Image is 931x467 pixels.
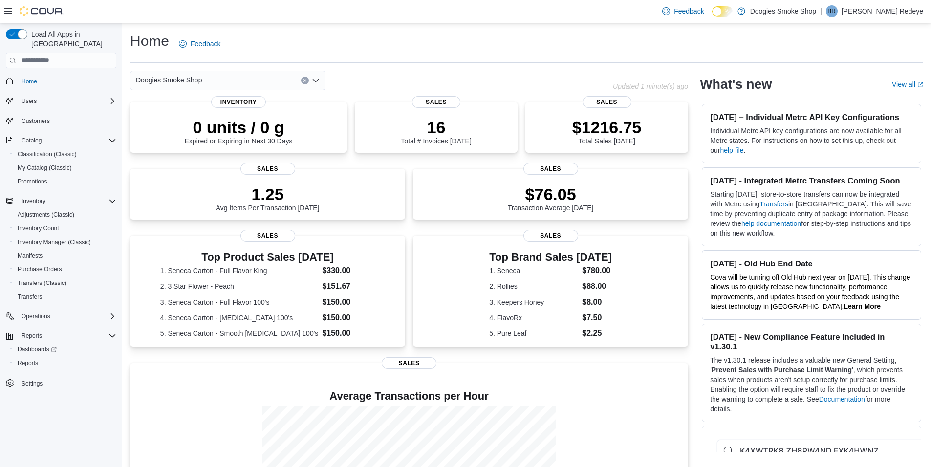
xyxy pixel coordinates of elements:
[10,263,120,276] button: Purchase Orders
[18,330,116,342] span: Reports
[18,378,46,389] a: Settings
[160,313,319,323] dt: 4. Seneca Carton - [MEDICAL_DATA] 100's
[322,296,375,308] dd: $150.00
[14,209,78,221] a: Adjustments (Classic)
[322,327,375,339] dd: $150.00
[14,162,116,174] span: My Catalog (Classic)
[10,290,120,304] button: Transfers
[18,345,57,353] span: Dashboards
[22,332,42,340] span: Reports
[18,310,116,322] span: Operations
[2,94,120,108] button: Users
[18,293,42,301] span: Transfers
[138,390,680,402] h4: Average Transactions per Hour
[710,176,913,185] h3: [DATE] - Integrated Metrc Transfers Coming Soon
[572,118,642,145] div: Total Sales [DATE]
[14,291,46,303] a: Transfers
[720,146,743,154] a: help file
[14,357,42,369] a: Reports
[10,235,120,249] button: Inventory Manager (Classic)
[582,296,612,308] dd: $8.00
[185,118,293,145] div: Expired or Expiring in Next 30 Days
[10,161,120,175] button: My Catalog (Classic)
[18,115,54,127] a: Customers
[160,251,375,263] h3: Top Product Sales [DATE]
[14,236,116,248] span: Inventory Manager (Classic)
[2,376,120,390] button: Settings
[14,223,63,234] a: Inventory Count
[18,135,116,146] span: Catalog
[14,264,66,275] a: Purchase Orders
[211,96,266,108] span: Inventory
[240,230,295,242] span: Sales
[10,147,120,161] button: Classification (Classic)
[160,297,319,307] dt: 3. Seneca Carton - Full Flavor 100's
[18,75,116,87] span: Home
[18,95,116,107] span: Users
[10,249,120,263] button: Manifests
[185,118,293,137] p: 0 units / 0 g
[312,77,320,84] button: Open list of options
[22,78,37,85] span: Home
[18,310,54,322] button: Operations
[582,281,612,292] dd: $88.00
[18,115,116,127] span: Customers
[27,29,116,49] span: Load All Apps in [GEOGRAPHIC_DATA]
[700,77,772,92] h2: What's new
[14,357,116,369] span: Reports
[18,195,116,207] span: Inventory
[523,163,578,175] span: Sales
[14,236,95,248] a: Inventory Manager (Classic)
[14,176,116,187] span: Promotions
[2,114,120,128] button: Customers
[136,74,202,86] span: Doogies Smoke Shop
[10,208,120,222] button: Adjustments (Classic)
[18,252,43,260] span: Manifests
[572,118,642,137] p: $1216.75
[22,117,50,125] span: Customers
[22,97,37,105] span: Users
[22,380,43,387] span: Settings
[18,359,38,367] span: Reports
[18,178,47,185] span: Promotions
[712,6,733,17] input: Dark Mode
[820,5,822,17] p: |
[22,137,42,144] span: Catalog
[18,195,49,207] button: Inventory
[240,163,295,175] span: Sales
[10,276,120,290] button: Transfers (Classic)
[2,134,120,147] button: Catalog
[20,6,64,16] img: Cova
[613,82,688,90] p: Updated 1 minute(s) ago
[826,5,838,17] div: Barb Redeye
[322,265,375,277] dd: $330.00
[322,281,375,292] dd: $151.67
[10,356,120,370] button: Reports
[14,344,61,355] a: Dashboards
[18,135,45,146] button: Catalog
[523,230,578,242] span: Sales
[827,5,836,17] span: BR
[14,176,51,187] a: Promotions
[216,184,320,212] div: Avg Items Per Transaction [DATE]
[712,366,852,374] strong: Prevent Sales with Purchase Limit Warning
[842,5,923,17] p: [PERSON_NAME] Redeye
[582,265,612,277] dd: $780.00
[710,273,910,310] span: Cova will be turning off Old Hub next year on [DATE]. This change allows us to quickly release ne...
[18,76,41,87] a: Home
[2,309,120,323] button: Operations
[759,200,788,208] a: Transfers
[382,357,436,369] span: Sales
[14,264,116,275] span: Purchase Orders
[401,118,471,145] div: Total # Invoices [DATE]
[322,312,375,324] dd: $150.00
[160,282,319,291] dt: 2. 3 Star Flower - Peach
[710,126,913,155] p: Individual Metrc API key configurations are now available for all Metrc states. For instructions ...
[18,164,72,172] span: My Catalog (Classic)
[6,70,116,416] nav: Complex example
[18,211,74,219] span: Adjustments (Classic)
[18,150,77,158] span: Classification (Classic)
[22,197,45,205] span: Inventory
[892,81,923,88] a: View allExternal link
[18,330,46,342] button: Reports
